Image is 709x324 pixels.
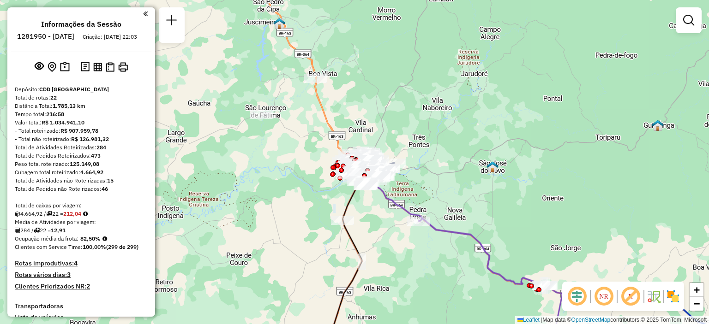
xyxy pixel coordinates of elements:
div: Atividade não roteirizada - ALEXANDRE BASTOS [367,171,391,180]
div: Média de Atividades por viagem: [15,218,148,226]
span: Ocultar NR [593,285,615,307]
button: Visualizar relatório de Roteirização [91,60,104,73]
h6: 1281950 - [DATE] [17,32,74,41]
h4: Informações da Sessão [41,20,121,29]
strong: CDD [GEOGRAPHIC_DATA] [39,86,109,93]
div: Atividade não roteirizada - ANTHONY PINHEIRO DA [346,161,369,171]
div: Peso total roteirizado: [15,160,148,168]
i: Cubagem total roteirizado [15,211,20,217]
div: Total de Atividades não Roteirizadas: [15,177,148,185]
div: Total de Atividades Roteirizadas: [15,143,148,152]
a: Exibir filtros [679,11,698,29]
div: Distância Total: [15,102,148,110]
div: Atividade não roteirizada - Emporio e Convenienc [341,161,364,170]
strong: (299 de 299) [106,243,138,250]
div: Valor total: [15,118,148,127]
strong: 22 [50,94,57,101]
div: Total de Pedidos Roteirizados: [15,152,148,160]
a: Nova sessão e pesquisa [162,11,181,32]
i: Total de rotas [34,228,40,233]
div: Atividade não roteirizada - JOAO DIAS SANTANA [355,153,378,163]
strong: 1.785,13 km [53,102,85,109]
button: Imprimir Rotas [116,60,130,74]
strong: 4 [74,259,78,267]
a: Zoom in [690,283,703,297]
i: Meta Caixas/viagem: 222,69 Diferença: -10,65 [83,211,88,217]
h4: Rotas improdutivas: [15,259,148,267]
strong: 473 [91,152,101,159]
i: Total de rotas [46,211,52,217]
div: Tempo total: [15,110,148,118]
strong: 212,04 [63,210,81,217]
strong: 4.664,92 [80,169,103,176]
div: Atividade não roteirizada - STAITON ALVES DE OLI [358,156,381,165]
div: Atividade não roteirizada - LEONILSON AVANCI DIA [347,168,370,177]
strong: 284 [96,144,106,151]
img: Fluxo de ruas [646,289,661,304]
button: Painel de Sugestão [58,60,72,74]
h4: Transportadoras [15,302,148,310]
div: Atividade não roteirizada - DISTRIBUIDORA ARAGUA [359,155,382,164]
div: 4.664,92 / 22 = [15,210,148,218]
span: Ocultar deslocamento [566,285,588,307]
div: Atividade não roteirizada - YASMIN PEROLA RODRIGUES [304,74,327,83]
div: Atividade não roteirizada - Pedrinho convenienci [356,160,379,169]
div: Total de rotas: [15,94,148,102]
div: Cubagem total roteirizado: [15,168,148,177]
strong: 2 [86,282,90,290]
span: + [694,284,700,295]
div: 284 / 22 = [15,226,148,235]
button: Centralizar mapa no depósito ou ponto de apoio [46,60,58,74]
em: Média calculada utilizando a maior ocupação (%Peso ou %Cubagem) de cada rota da sessão. Rotas cro... [102,236,107,242]
span: Clientes com Service Time: [15,243,83,250]
strong: 125.149,08 [70,160,99,167]
a: OpenStreetMap [571,317,611,323]
img: JUSCIMEIRA [273,18,285,29]
strong: R$ 907.959,78 [60,127,98,134]
div: Total de caixas por viagem: [15,201,148,210]
button: Exibir sessão original [33,59,46,74]
strong: 216:58 [46,111,64,118]
span: | [541,317,542,323]
i: Total de Atividades [15,228,20,233]
strong: 15 [107,177,114,184]
span: Exibir rótulo [619,285,642,307]
div: Map data © contributors,© 2025 TomTom, Microsoft [515,316,709,324]
span: − [694,298,700,309]
div: Criação: [DATE] 22:03 [79,33,141,41]
strong: R$ 1.034.941,10 [42,119,84,126]
strong: 100,00% [83,243,106,250]
button: Logs desbloquear sessão [79,60,91,74]
div: Atividade não roteirizada - EDSON MARTINS DA BAR [344,165,367,175]
button: Visualizar Romaneio [104,60,116,74]
strong: 46 [102,185,108,192]
a: Clique aqui para minimizar o painel [143,8,148,19]
a: Leaflet [517,317,540,323]
img: SÃO JOSÉ DO POVO [487,161,499,173]
div: Total de Pedidos não Roteirizados: [15,185,148,193]
strong: 3 [67,271,71,279]
img: GUIRATINGA [652,119,664,131]
div: - Total roteirizado: [15,127,148,135]
div: Atividade não roteirizada - AUTO POSTO KIMURA LT [250,110,273,119]
div: - Total não roteirizado: [15,135,148,143]
strong: 12,91 [51,227,66,234]
div: Atividade não roteirizada - LK ESPETO E CIA [371,166,394,175]
h4: Clientes Priorizados NR: [15,283,148,290]
h4: Rotas vários dias: [15,271,148,279]
span: Ocupação média da frota: [15,235,78,242]
strong: R$ 126.981,32 [71,135,109,142]
h4: Lista de veículos [15,313,148,321]
div: Depósito: [15,85,148,94]
div: Atividade não roteirizada - LEIDYANA TELES MACHA [370,166,393,175]
img: Exibir/Ocultar setores [666,289,680,304]
strong: 82,50% [80,235,101,242]
a: Zoom out [690,297,703,311]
